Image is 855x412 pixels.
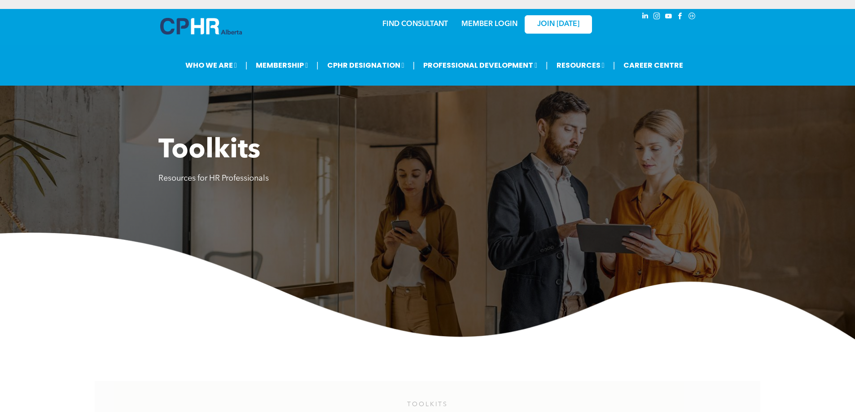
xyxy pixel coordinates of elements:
span: TOOLKITS [407,402,448,408]
span: WHO WE ARE [183,57,240,74]
a: JOIN [DATE] [525,15,592,34]
span: MEMBERSHIP [253,57,311,74]
li: | [613,56,615,74]
span: CPHR DESIGNATION [324,57,407,74]
a: Social network [687,11,697,23]
a: MEMBER LOGIN [461,21,517,28]
span: JOIN [DATE] [537,20,579,29]
a: instagram [652,11,662,23]
img: A blue and white logo for cp alberta [160,18,242,35]
li: | [316,56,319,74]
a: CAREER CENTRE [621,57,686,74]
li: | [413,56,415,74]
a: facebook [675,11,685,23]
span: RESOURCES [554,57,607,74]
a: youtube [664,11,674,23]
span: Toolkits [158,137,260,164]
span: Resources for HR Professionals [158,174,269,182]
li: | [546,56,548,74]
a: linkedin [640,11,650,23]
span: PROFESSIONAL DEVELOPMENT [421,57,540,74]
li: | [246,56,248,74]
a: FIND CONSULTANT [382,21,448,28]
